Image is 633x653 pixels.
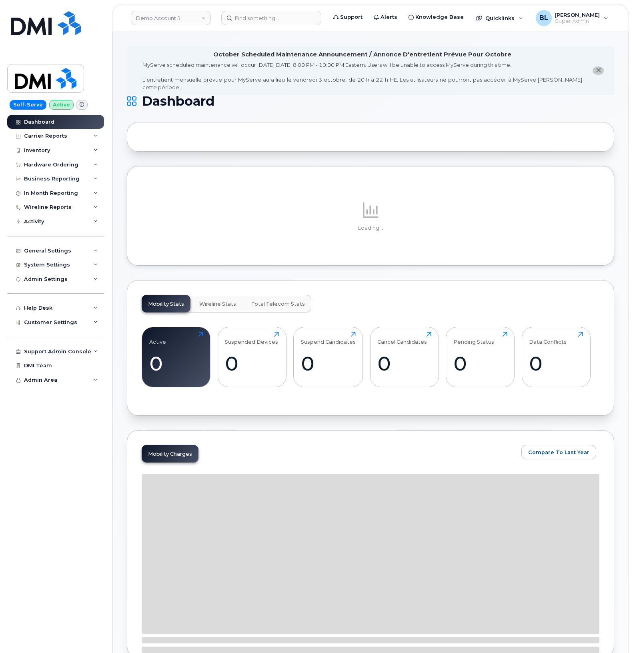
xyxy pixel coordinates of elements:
div: MyServe scheduled maintenance will occur [DATE][DATE] 8:00 PM - 10:00 PM Eastern. Users will be u... [142,61,582,91]
div: 0 [225,352,279,375]
a: Suspended Devices0 [225,332,279,383]
div: Data Conflicts [529,332,567,345]
a: Cancel Candidates0 [377,332,431,383]
span: Dashboard [142,95,214,107]
div: Active [149,332,166,345]
div: October Scheduled Maintenance Announcement / Annonce D'entretient Prévue Pour Octobre [213,50,511,59]
a: Pending Status0 [453,332,507,383]
p: Loading... [142,224,599,232]
a: Active0 [149,332,203,383]
div: 0 [301,352,356,375]
span: Wireline Stats [199,301,236,307]
div: 0 [529,352,583,375]
div: 0 [453,352,507,375]
div: 0 [377,352,431,375]
button: close notification [593,66,604,75]
span: Total Telecom Stats [251,301,305,307]
div: Pending Status [453,332,494,345]
button: Compare To Last Year [521,445,596,459]
div: 0 [149,352,203,375]
div: Suspend Candidates [301,332,356,345]
a: Suspend Candidates0 [301,332,356,383]
div: Suspended Devices [225,332,278,345]
div: Cancel Candidates [377,332,427,345]
a: Data Conflicts0 [529,332,583,383]
span: Compare To Last Year [528,449,589,456]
